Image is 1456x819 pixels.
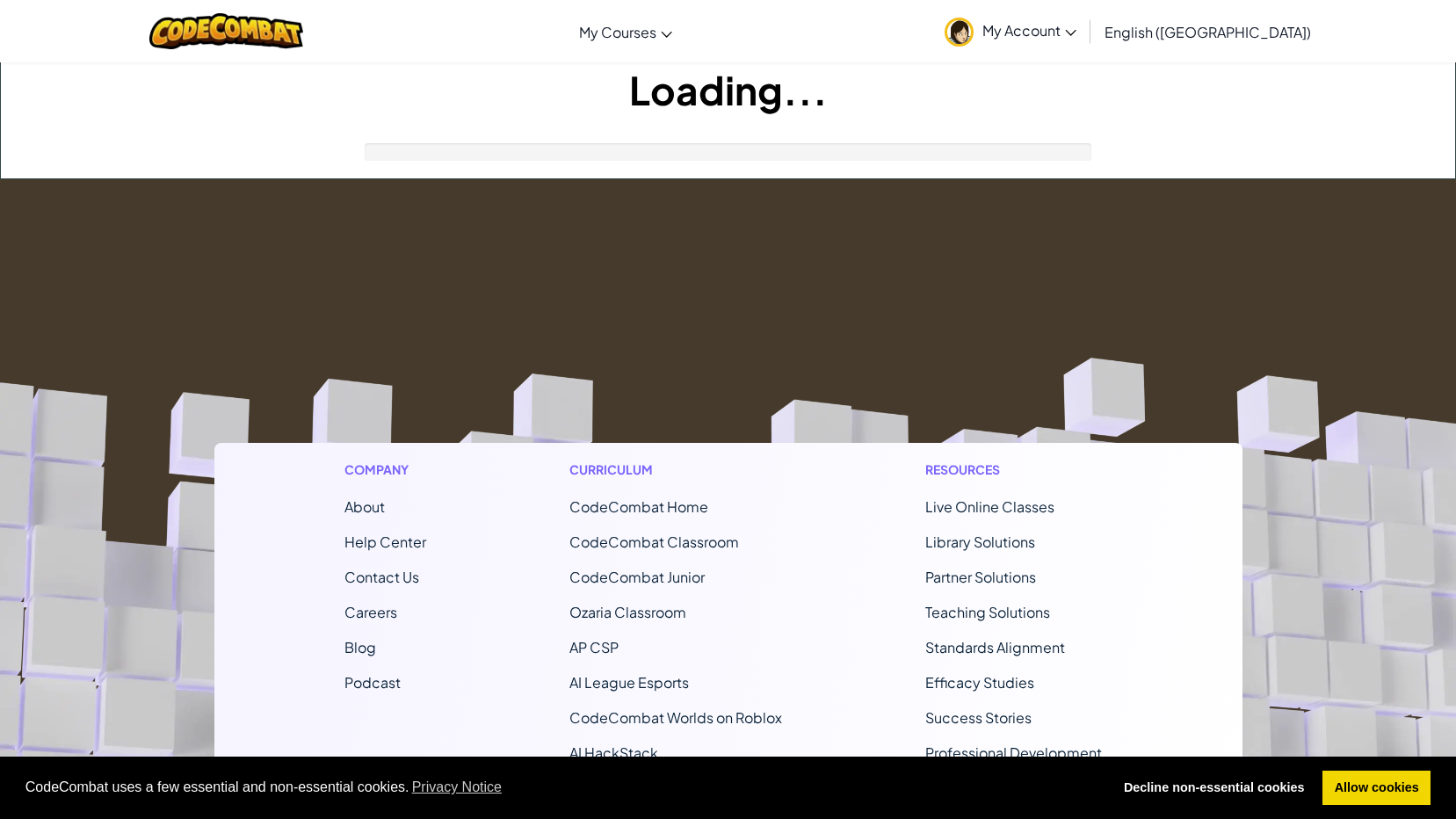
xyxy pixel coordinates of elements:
a: CodeCombat Classroom [569,533,739,551]
a: Efficacy Studies [925,673,1034,692]
a: Live Online Classes [925,497,1054,516]
a: Careers [344,603,397,621]
a: Professional Development [925,743,1102,762]
a: learn more about cookies [409,774,505,801]
span: My Courses [579,23,656,41]
span: CodeCombat uses a few essential and non-essential cookies. [25,774,1098,801]
a: Library Solutions [925,533,1035,551]
a: Help Center [344,533,426,551]
a: AI League Esports [569,673,689,692]
h1: Company [344,460,426,479]
a: Teaching Solutions [925,603,1050,621]
a: Partner Solutions [925,568,1036,586]
span: CodeCombat Home [569,497,708,516]
a: About [344,497,385,516]
a: Blog [344,638,376,656]
a: Success Stories [925,708,1032,727]
a: My Courses [570,8,681,55]
a: My Account [936,4,1085,59]
a: CodeCombat Worlds on Roblox [569,708,782,727]
img: avatar [945,18,974,47]
h1: Curriculum [569,460,782,479]
a: Ozaria Classroom [569,603,686,621]
a: CodeCombat Junior [569,568,705,586]
h1: Resources [925,460,1112,479]
a: AP CSP [569,638,619,656]
img: CodeCombat logo [149,13,303,49]
a: Podcast [344,673,401,692]
span: My Account [982,21,1076,40]
span: Contact Us [344,568,419,586]
a: deny cookies [1112,771,1316,806]
span: English ([GEOGRAPHIC_DATA]) [1105,23,1311,41]
a: English ([GEOGRAPHIC_DATA]) [1096,8,1320,55]
h1: Loading... [1,62,1455,117]
a: allow cookies [1322,771,1431,806]
a: Standards Alignment [925,638,1065,656]
a: AI HackStack [569,743,658,762]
